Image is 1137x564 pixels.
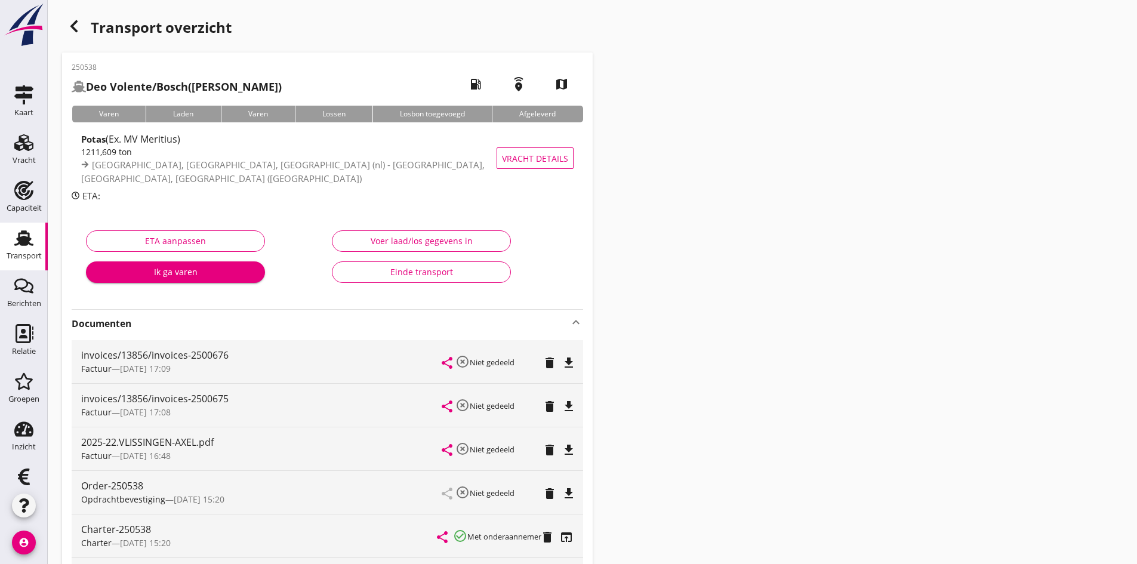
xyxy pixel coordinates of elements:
[332,230,511,252] button: Voer laad/los gegevens in
[342,266,501,278] div: Einde transport
[7,252,42,260] div: Transport
[559,530,574,544] i: open_in_browser
[2,3,45,47] img: logo-small.a267ee39.svg
[540,530,554,544] i: delete
[221,106,295,122] div: Varen
[81,450,112,461] span: Factuur
[455,398,470,412] i: highlight_off
[435,530,449,544] i: share
[13,156,36,164] div: Vracht
[459,67,492,101] i: local_gas_station
[492,106,583,122] div: Afgeleverd
[81,449,442,462] div: —
[342,235,501,247] div: Voer laad/los gegevens in
[81,362,442,375] div: —
[86,79,188,94] strong: Deo Volente/Bosch
[569,315,583,329] i: keyboard_arrow_up
[81,348,442,362] div: invoices/13856/invoices-2500676
[82,190,100,202] span: ETA:
[95,266,255,278] div: Ik ga varen
[72,79,282,95] h2: ([PERSON_NAME])
[7,300,41,307] div: Berichten
[12,347,36,355] div: Relatie
[120,363,171,374] span: [DATE] 17:09
[455,442,470,456] i: highlight_off
[62,14,593,53] h1: Transport overzicht
[562,486,576,501] i: file_download
[120,537,171,548] span: [DATE] 15:20
[72,106,146,122] div: Varen
[543,356,557,370] i: delete
[295,106,372,122] div: Lossen
[72,317,569,331] strong: Documenten
[120,450,171,461] span: [DATE] 16:48
[81,406,112,418] span: Factuur
[81,435,442,449] div: 2025-22.VLISSINGEN-AXEL.pdf
[86,261,265,283] button: Ik ga varen
[470,444,514,455] small: Niet gedeeld
[467,531,541,542] small: Met onderaannemer
[7,204,42,212] div: Capaciteit
[174,494,224,505] span: [DATE] 15:20
[562,399,576,414] i: file_download
[81,522,437,537] div: Charter-250538
[14,109,33,116] div: Kaart
[81,146,523,158] div: 1211,609 ton
[12,443,36,451] div: Inzicht
[81,406,442,418] div: —
[120,406,171,418] span: [DATE] 17:08
[440,443,454,457] i: share
[81,537,437,549] div: —
[96,235,255,247] div: ETA aanpassen
[81,537,112,548] span: Charter
[455,485,470,500] i: highlight_off
[543,443,557,457] i: delete
[106,132,180,146] span: (Ex. MV Meritius)
[81,494,165,505] span: Opdrachtbevestiging
[12,531,36,554] i: account_circle
[86,230,265,252] button: ETA aanpassen
[502,67,535,101] i: emergency_share
[81,392,442,406] div: invoices/13856/invoices-2500675
[543,399,557,414] i: delete
[81,493,442,506] div: —
[81,363,112,374] span: Factuur
[470,400,514,411] small: Niet gedeeld
[81,479,442,493] div: Order-250538
[455,355,470,369] i: highlight_off
[470,488,514,498] small: Niet gedeeld
[440,356,454,370] i: share
[562,356,576,370] i: file_download
[332,261,511,283] button: Einde transport
[72,62,282,73] p: 250538
[146,106,220,122] div: Laden
[470,357,514,368] small: Niet gedeeld
[72,132,583,184] a: Potas(Ex. MV Meritius)1211,609 ton[GEOGRAPHIC_DATA], [GEOGRAPHIC_DATA], [GEOGRAPHIC_DATA] (nl) - ...
[497,147,574,169] button: Vracht details
[543,486,557,501] i: delete
[502,152,568,165] span: Vracht details
[372,106,492,122] div: Losbon toegevoegd
[545,67,578,101] i: map
[8,395,39,403] div: Groepen
[453,529,467,543] i: check_circle_outline
[81,133,106,145] strong: Potas
[81,159,485,184] span: [GEOGRAPHIC_DATA], [GEOGRAPHIC_DATA], [GEOGRAPHIC_DATA] (nl) - [GEOGRAPHIC_DATA], [GEOGRAPHIC_DAT...
[562,443,576,457] i: file_download
[440,399,454,414] i: share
